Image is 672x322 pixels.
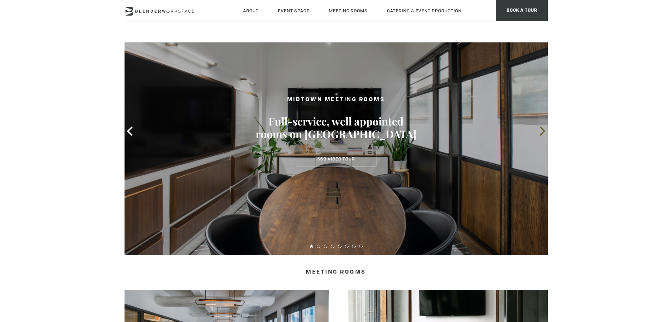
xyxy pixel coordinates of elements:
a: 360 Video Tour [296,151,376,167]
iframe: Chat Widget [545,232,672,322]
h3: Full-service, well appointed rooms on [GEOGRAPHIC_DATA] [255,115,417,140]
h4: Meeting Rooms [160,269,513,276]
h2: MIDTOWN MEETING ROOMS [255,95,417,104]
